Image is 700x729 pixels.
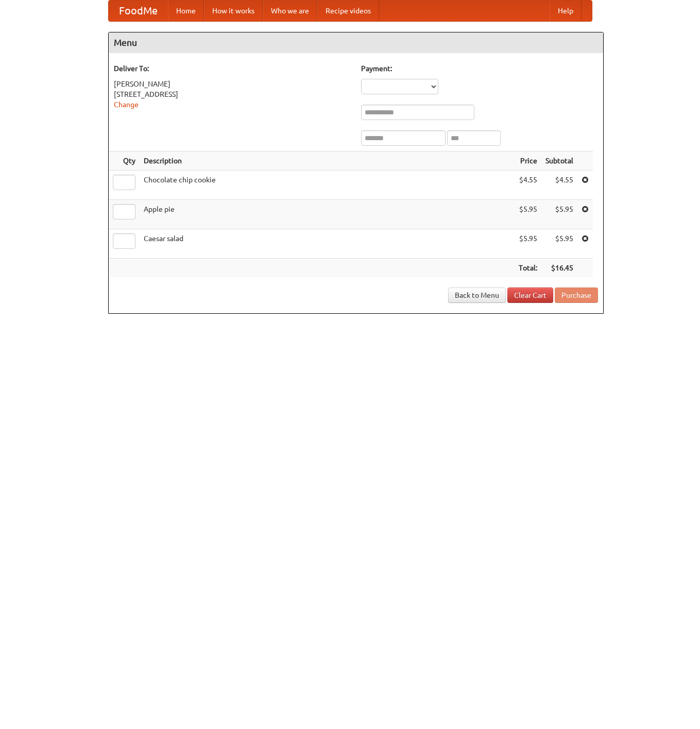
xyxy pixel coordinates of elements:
[140,229,515,259] td: Caesar salad
[361,63,598,74] h5: Payment:
[168,1,204,21] a: Home
[263,1,317,21] a: Who we are
[448,287,506,303] a: Back to Menu
[541,259,577,278] th: $16.45
[541,200,577,229] td: $5.95
[109,1,168,21] a: FoodMe
[204,1,263,21] a: How it works
[140,171,515,200] td: Chocolate chip cookie
[114,79,351,89] div: [PERSON_NAME]
[140,151,515,171] th: Description
[114,63,351,74] h5: Deliver To:
[114,100,139,109] a: Change
[114,89,351,99] div: [STREET_ADDRESS]
[317,1,379,21] a: Recipe videos
[109,32,603,53] h4: Menu
[109,151,140,171] th: Qty
[541,229,577,259] td: $5.95
[550,1,582,21] a: Help
[507,287,553,303] a: Clear Cart
[541,171,577,200] td: $4.55
[541,151,577,171] th: Subtotal
[515,259,541,278] th: Total:
[140,200,515,229] td: Apple pie
[555,287,598,303] button: Purchase
[515,229,541,259] td: $5.95
[515,171,541,200] td: $4.55
[515,151,541,171] th: Price
[515,200,541,229] td: $5.95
